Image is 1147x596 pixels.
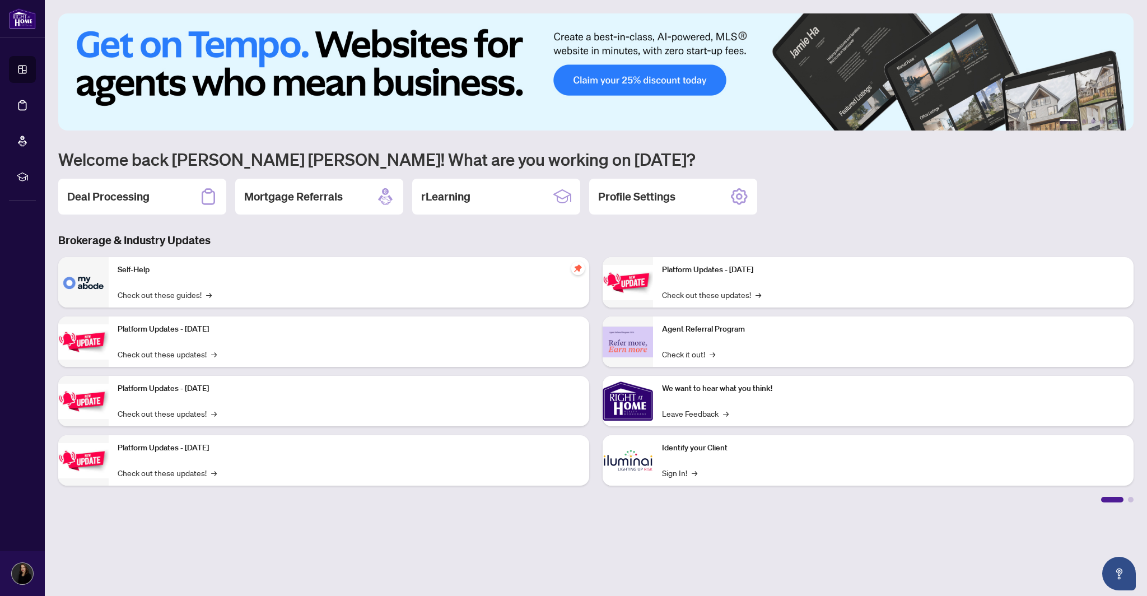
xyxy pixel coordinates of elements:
h2: rLearning [421,189,470,204]
button: 1 [1060,119,1078,124]
span: → [211,348,217,360]
span: → [710,348,715,360]
img: logo [9,8,36,29]
h2: Profile Settings [598,189,675,204]
h2: Deal Processing [67,189,150,204]
img: Slide 0 [58,13,1134,131]
p: Self-Help [118,264,580,276]
img: Self-Help [58,257,109,308]
img: Agent Referral Program [603,327,653,357]
span: → [723,407,729,420]
button: 6 [1118,119,1122,124]
p: Platform Updates - [DATE] [118,383,580,395]
button: 4 [1100,119,1104,124]
a: Check out these updates!→ [118,348,217,360]
span: → [206,288,212,301]
button: 5 [1109,119,1113,124]
p: We want to hear what you think! [662,383,1125,395]
a: Check it out!→ [662,348,715,360]
img: Platform Updates - July 8, 2025 [58,443,109,478]
p: Agent Referral Program [662,323,1125,336]
p: Identify your Client [662,442,1125,454]
span: → [211,407,217,420]
img: Platform Updates - June 23, 2025 [603,265,653,300]
h1: Welcome back [PERSON_NAME] [PERSON_NAME]! What are you working on [DATE]? [58,148,1134,170]
a: Check out these updates!→ [662,288,761,301]
img: Identify your Client [603,435,653,486]
img: Platform Updates - September 16, 2025 [58,324,109,360]
a: Sign In!→ [662,467,697,479]
a: Check out these updates!→ [118,467,217,479]
img: Platform Updates - July 21, 2025 [58,384,109,419]
button: 3 [1091,119,1095,124]
img: Profile Icon [12,563,33,584]
span: → [756,288,761,301]
a: Check out these updates!→ [118,407,217,420]
span: → [211,467,217,479]
button: 2 [1082,119,1087,124]
p: Platform Updates - [DATE] [662,264,1125,276]
p: Platform Updates - [DATE] [118,323,580,336]
span: pushpin [571,262,585,275]
img: We want to hear what you think! [603,376,653,426]
span: → [692,467,697,479]
a: Check out these guides!→ [118,288,212,301]
h2: Mortgage Referrals [244,189,343,204]
button: Open asap [1102,557,1136,590]
p: Platform Updates - [DATE] [118,442,580,454]
h3: Brokerage & Industry Updates [58,232,1134,248]
a: Leave Feedback→ [662,407,729,420]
